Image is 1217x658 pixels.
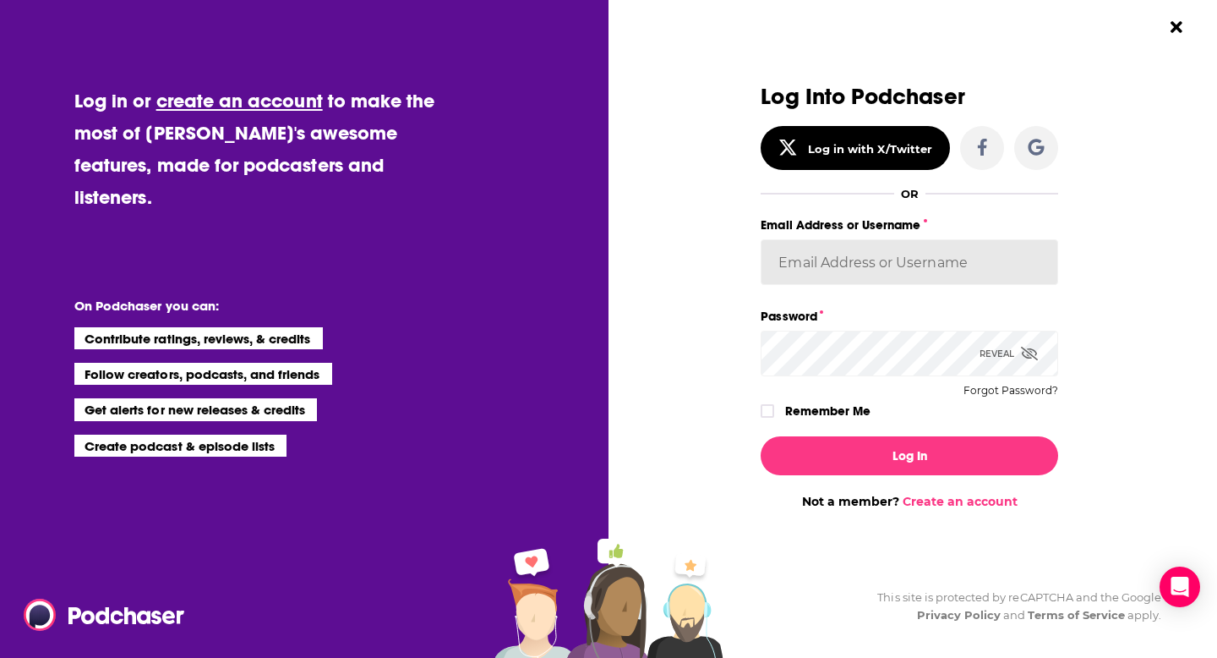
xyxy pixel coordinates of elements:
img: Podchaser - Follow, Share and Rate Podcasts [24,599,186,631]
input: Email Address or Username [761,239,1058,285]
label: Email Address or Username [761,214,1058,236]
a: Privacy Policy [917,608,1001,622]
button: Forgot Password? [963,385,1058,397]
button: Log in with X/Twitter [761,126,950,170]
div: Open Intercom Messenger [1160,567,1200,607]
a: create an account [156,89,323,112]
div: OR [901,187,919,200]
li: On Podchaser you can: [74,298,412,314]
button: Log In [761,436,1058,475]
a: Terms of Service [1028,608,1125,622]
div: Reveal [980,331,1038,376]
h3: Log Into Podchaser [761,85,1058,109]
a: Create an account [903,494,1018,509]
li: Create podcast & episode lists [74,435,287,457]
button: Close Button [1160,11,1192,43]
div: Not a member? [761,494,1058,509]
label: Remember Me [785,400,870,422]
div: Log in with X/Twitter [808,142,932,156]
div: This site is protected by reCAPTCHA and the Google and apply. [864,589,1161,624]
li: Contribute ratings, reviews, & credits [74,327,323,349]
label: Password [761,305,1058,327]
li: Follow creators, podcasts, and friends [74,363,332,385]
a: Podchaser - Follow, Share and Rate Podcasts [24,599,172,631]
li: Get alerts for new releases & credits [74,398,317,420]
